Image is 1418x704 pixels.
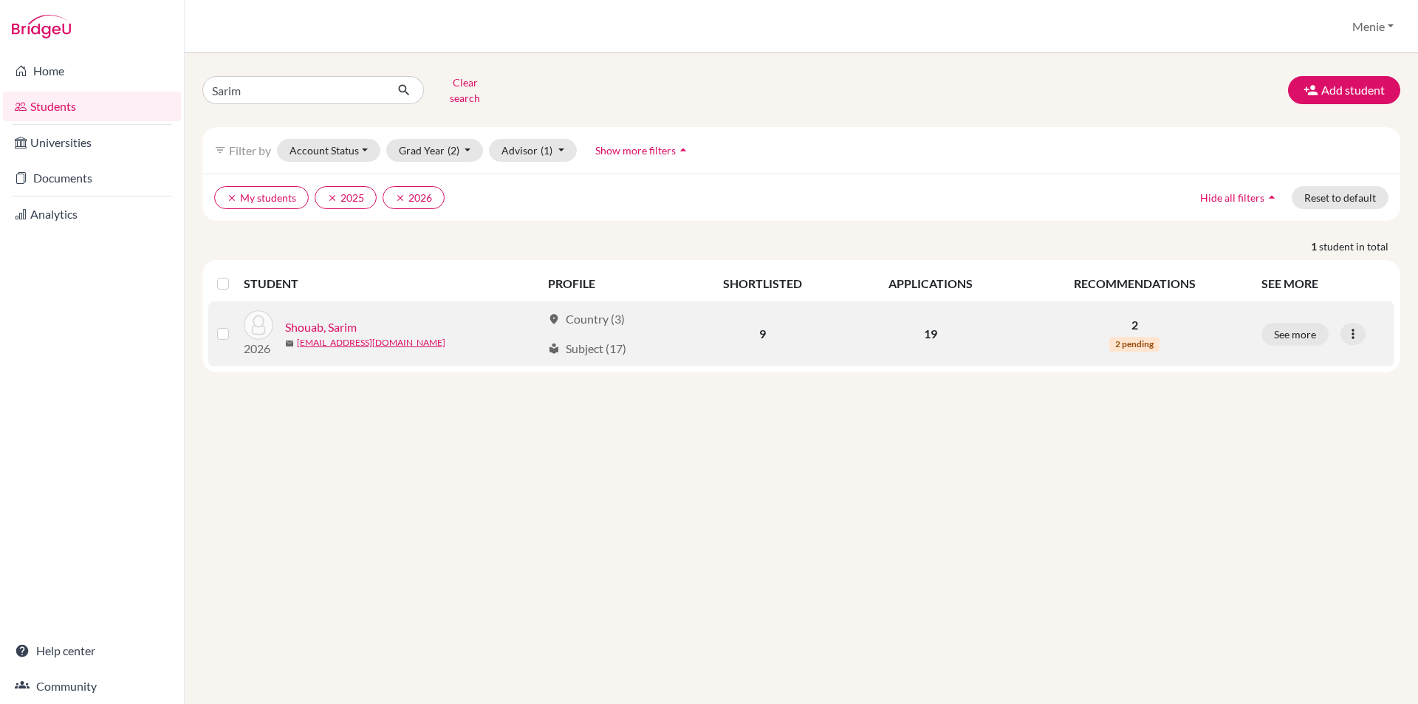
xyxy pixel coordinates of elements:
[386,139,484,162] button: Grad Year(2)
[548,343,560,355] span: local_library
[1026,316,1244,334] p: 2
[327,193,338,203] i: clear
[1253,266,1394,301] th: SEE MORE
[3,92,181,121] a: Students
[3,128,181,157] a: Universities
[1261,323,1329,346] button: See more
[297,336,445,349] a: [EMAIL_ADDRESS][DOMAIN_NAME]
[3,199,181,229] a: Analytics
[681,301,844,366] td: 9
[676,143,691,157] i: arrow_drop_up
[1109,337,1160,352] span: 2 pending
[1346,13,1400,41] button: Menie
[548,313,560,325] span: location_on
[383,186,445,209] button: clear2026
[681,266,844,301] th: SHORTLISTED
[548,340,626,358] div: Subject (17)
[227,193,237,203] i: clear
[3,163,181,193] a: Documents
[315,186,377,209] button: clear2025
[202,76,386,104] input: Find student by name...
[1311,239,1319,254] strong: 1
[214,186,309,209] button: clearMy students
[539,266,681,301] th: PROFILE
[1200,191,1264,204] span: Hide all filters
[1319,239,1400,254] span: student in total
[12,15,71,38] img: Bridge-U
[583,139,703,162] button: Show more filtersarrow_drop_up
[489,139,577,162] button: Advisor(1)
[277,139,380,162] button: Account Status
[395,193,405,203] i: clear
[424,71,506,109] button: Clear search
[3,671,181,701] a: Community
[844,266,1016,301] th: APPLICATIONS
[1288,76,1400,104] button: Add student
[285,318,357,336] a: Shouab, Sarim
[1264,190,1279,205] i: arrow_drop_up
[3,636,181,666] a: Help center
[244,310,273,340] img: Shouab, Sarim
[3,56,181,86] a: Home
[244,266,539,301] th: STUDENT
[244,340,273,358] p: 2026
[548,310,625,328] div: Country (3)
[1188,186,1292,209] button: Hide all filtersarrow_drop_up
[285,339,294,348] span: mail
[1292,186,1388,209] button: Reset to default
[541,144,552,157] span: (1)
[1017,266,1253,301] th: RECOMMENDATIONS
[595,144,676,157] span: Show more filters
[844,301,1016,366] td: 19
[229,143,271,157] span: Filter by
[214,144,226,156] i: filter_list
[448,144,459,157] span: (2)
